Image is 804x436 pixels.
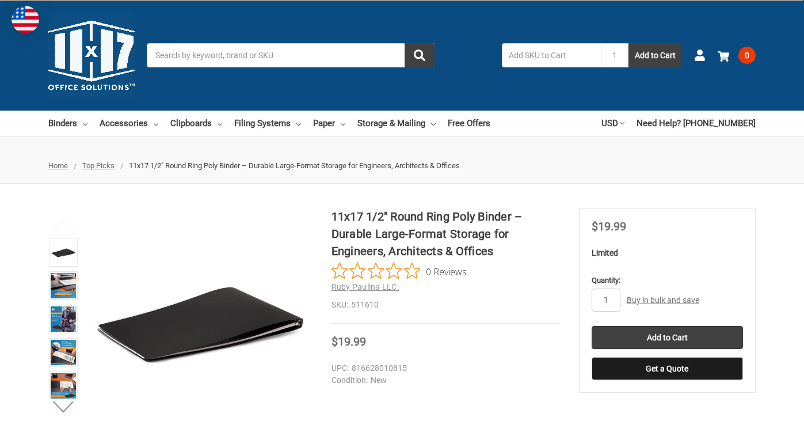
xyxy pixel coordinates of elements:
[738,47,756,64] span: 0
[592,275,743,286] label: Quantity:
[48,12,135,98] img: 11x17.com
[331,263,467,280] button: Rated 0 out of 5 stars from 0 reviews. Jump to reviews.
[51,306,76,332] img: 11x17 1/2" Round Ring Poly Binder – Durable Large-Format Storage for Engineers, Architects & Offices
[51,273,76,298] img: 11x17 1/2" Round Ring Poly Binder – Durable Large-Format Storage for Engineers, Architects & Offices
[718,40,756,70] a: 0
[48,111,87,136] a: Binders
[51,340,76,365] img: 11x17 1/2" Round Ring Poly Binder – Durable Large-Format Storage for Engineers, Architects & Offices
[331,374,368,386] dt: Condition:
[51,373,76,399] img: 11x17 1/2" Round Ring Poly Binder – Durable Large-Format Storage for Engineers, Architects & Offices
[170,111,222,136] a: Clipboards
[601,111,624,136] a: USD
[592,326,743,349] input: Add to Cart
[129,161,460,170] span: 11x17 1/2" Round Ring Poly Binder – Durable Large-Format Storage for Engineers, Architects & Offices
[502,43,601,67] input: Add SKU to Cart
[48,161,68,170] a: Home
[100,111,158,136] a: Accessories
[448,111,490,136] a: Free Offers
[46,395,81,418] button: Next
[313,111,345,136] a: Paper
[331,335,366,348] span: $19.99
[331,299,348,311] dt: SKU:
[331,362,349,374] dt: UPC:
[628,43,682,67] button: Add to Cart
[331,299,560,311] dd: 511610
[12,6,39,33] img: duty and tax information for United States
[357,111,436,136] a: Storage & Mailing
[87,208,313,433] img: 11x17 1/2" Round Ring Poly Binder – Durable Large-Format Storage for Engineers, Architects & Offices
[637,111,756,136] a: Need Help? [PHONE_NUMBER]
[592,219,626,233] span: $19.99
[592,357,743,380] button: Get a Quote
[234,111,301,136] a: Filing Systems
[426,263,467,280] span: 0 Reviews
[46,214,81,237] button: Previous
[147,43,435,67] input: Search by keyword, brand or SKU
[82,161,115,170] a: Top Picks
[331,208,560,260] h1: 11x17 1/2" Round Ring Poly Binder – Durable Large-Format Storage for Engineers, Architects & Offices
[331,374,555,386] dd: New
[331,362,555,374] dd: 816628010815
[592,247,743,259] p: Limited
[331,282,399,291] a: Ruby Paulina LLC.
[51,240,76,265] img: 11x17 1/2" Round Ring Poly Binder – Durable Large-Format Storage for Engineers, Architects & Offices
[627,295,699,305] a: Buy in bulk and save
